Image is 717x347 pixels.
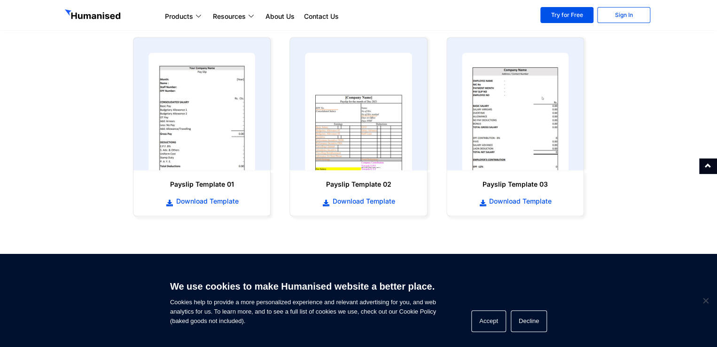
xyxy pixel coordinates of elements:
h6: Payslip Template 03 [456,180,574,189]
img: payslip template [305,53,412,170]
a: Products [160,11,208,22]
img: payslip template [148,53,255,170]
a: About Us [261,11,299,22]
img: GetHumanised Logo [65,9,122,22]
span: Download Template [173,197,238,206]
a: Download Template [299,196,417,206]
a: Resources [208,11,261,22]
h6: We use cookies to make Humanised website a better place. [170,280,436,293]
span: Decline [701,296,710,305]
button: Accept [471,310,506,332]
span: Download Template [487,197,552,206]
h6: Payslip Template 02 [299,180,417,189]
img: payslip template [462,53,569,170]
a: Download Template [456,196,574,206]
h6: Payslip Template 01 [143,180,261,189]
span: Download Template [330,197,395,206]
a: Contact Us [299,11,343,22]
button: Decline [511,310,547,332]
a: Sign In [597,7,650,23]
a: Download Template [143,196,261,206]
span: Cookies help to provide a more personalized experience and relevant advertising for you, and web ... [170,275,436,326]
a: Try for Free [540,7,593,23]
